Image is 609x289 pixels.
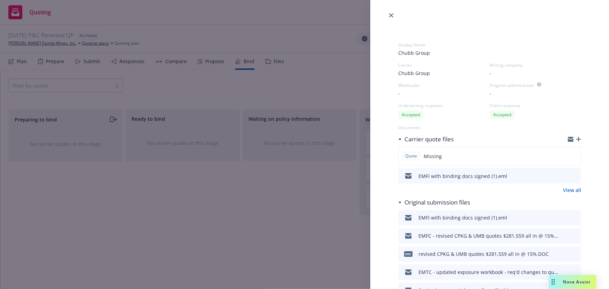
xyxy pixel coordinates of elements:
[490,62,581,68] div: Writing company
[490,103,581,109] div: Client response
[490,110,515,119] div: Accepted
[418,172,507,180] div: EMFI with binding docs signed (1).eml
[490,90,491,97] span: -
[404,251,413,257] span: DOC
[563,186,581,194] a: View all
[398,135,454,144] div: Carrier quote files
[549,275,558,289] div: Drag to move
[561,172,566,180] button: download file
[404,198,470,207] h3: Original submission files
[549,275,596,289] button: Nova Assist
[404,153,418,159] span: Quote
[561,214,566,222] button: download file
[398,42,581,48] div: Display Name
[490,82,534,88] div: Program administrator
[561,268,566,276] button: download file
[418,268,558,276] div: EMTC - updated exposure workbook - req'd changes to quote.msg
[572,250,578,258] button: preview file
[404,135,454,144] h3: Carrier quote files
[572,214,578,222] button: preview file
[398,103,490,109] div: Underwriting response
[398,90,400,97] span: -
[398,62,490,68] div: Carrier
[561,250,566,258] button: download file
[572,268,578,276] button: preview file
[561,232,566,240] button: download file
[418,214,507,221] div: EMFI with binding docs signed (1).eml
[563,279,591,285] span: Nova Assist
[398,125,581,131] div: Documents
[418,232,558,239] div: EMFC - revised CPKG & UMB quotes $281,559 all in @ 15%.msg
[398,49,581,57] span: Chubb Group
[490,69,491,77] span: -
[387,11,395,20] a: close
[398,82,490,88] div: Wholesaler
[572,232,578,240] button: preview file
[398,198,470,207] div: Original submission files
[398,69,430,77] span: Chubb Group
[418,250,549,258] div: revised CPKG & UMB quotes $281,559 all in @ 15%.DOC
[572,172,578,180] button: preview file
[398,110,423,119] div: Accepted
[424,153,442,160] span: Missing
